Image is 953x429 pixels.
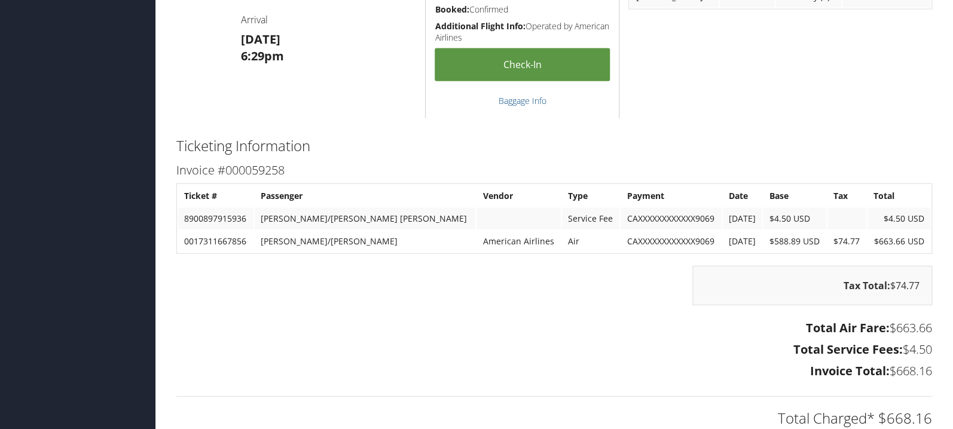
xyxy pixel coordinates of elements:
[621,231,721,252] td: CAXXXXXXXXXXXX9069
[176,136,932,156] h2: Ticketing Information
[793,341,903,357] strong: Total Service Fees:
[827,185,866,207] th: Tax
[178,231,253,252] td: 0017311667856
[844,279,890,292] strong: Tax Total:
[176,162,932,179] h3: Invoice #000059258
[255,208,476,229] td: [PERSON_NAME]/[PERSON_NAME] [PERSON_NAME]
[241,31,280,47] strong: [DATE]
[241,13,417,26] h4: Arrival
[562,231,619,252] td: Air
[868,185,930,207] th: Total
[176,320,932,336] h3: $663.66
[176,363,932,379] h3: $668.16
[178,185,253,207] th: Ticket #
[621,208,721,229] td: CAXXXXXXXXXXXX9069
[499,95,546,106] a: Baggage Info
[723,208,762,229] td: [DATE]
[435,4,469,15] strong: Booked:
[435,4,610,16] h5: Confirmed
[435,48,610,81] a: Check-in
[562,185,619,207] th: Type
[723,185,762,207] th: Date
[435,20,610,44] h5: Operated by American Airlines
[723,231,762,252] td: [DATE]
[806,320,890,336] strong: Total Air Fare:
[476,185,561,207] th: Vendor
[868,208,930,229] td: $4.50 USD
[763,185,826,207] th: Base
[827,231,866,252] td: $74.77
[241,48,284,64] strong: 6:29pm
[562,208,619,229] td: Service Fee
[621,185,721,207] th: Payment
[176,341,932,358] h3: $4.50
[763,231,826,252] td: $588.89 USD
[763,208,826,229] td: $4.50 USD
[476,231,561,252] td: American Airlines
[692,266,932,305] div: $74.77
[868,231,930,252] td: $663.66 USD
[255,231,476,252] td: [PERSON_NAME]/[PERSON_NAME]
[810,363,890,379] strong: Invoice Total:
[435,20,525,32] strong: Additional Flight Info:
[178,208,253,229] td: 8900897915936
[176,408,932,428] h2: Total Charged* $668.16
[255,185,476,207] th: Passenger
